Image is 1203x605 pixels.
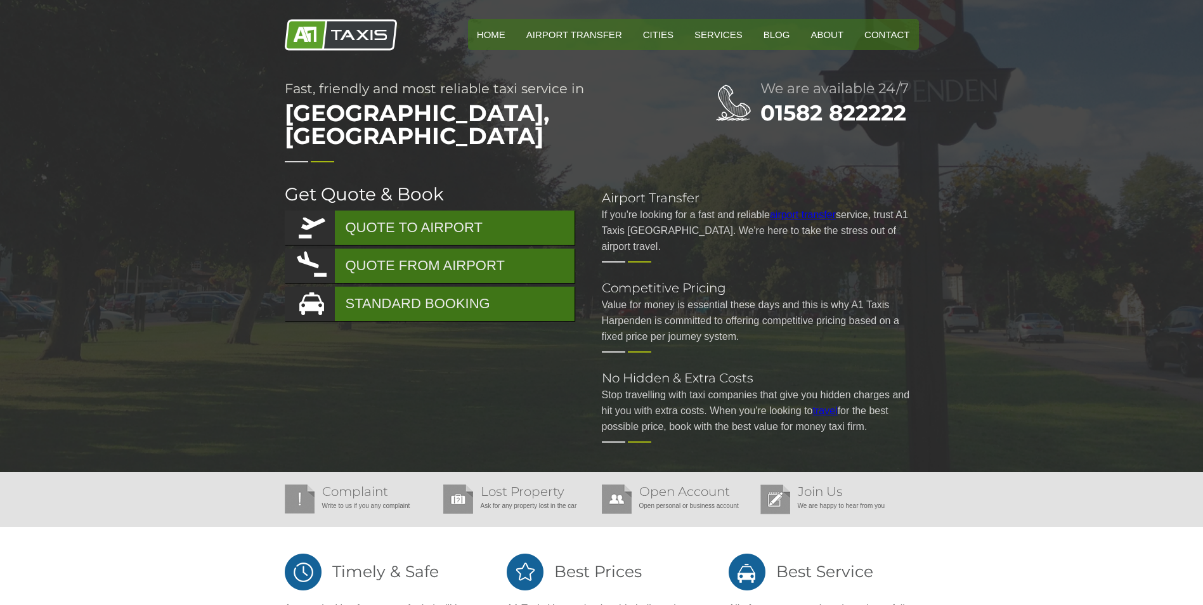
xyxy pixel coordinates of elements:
a: Lost Property [481,484,564,499]
p: Ask for any property lost in the car [443,498,595,514]
h1: Fast, friendly and most reliable taxi service in [285,82,665,153]
p: Write to us if you any complaint [285,498,437,514]
img: A1 Taxis [285,19,397,51]
img: Lost Property [443,485,473,514]
a: Blog [755,19,799,50]
a: STANDARD BOOKING [285,287,575,321]
h2: Best Service [729,552,919,591]
p: If you're looking for a fast and reliable service, trust A1 Taxis [GEOGRAPHIC_DATA]. We're here t... [602,207,919,254]
a: About [802,19,852,50]
a: Contact [855,19,918,50]
a: Cities [634,19,682,50]
a: airport transfer [770,209,836,220]
img: Open Account [602,485,632,514]
a: QUOTE FROM AIRPORT [285,249,575,283]
p: Stop travelling with taxi companies that give you hidden charges and hit you with extra costs. Wh... [602,387,919,434]
a: Services [686,19,751,50]
p: We are happy to hear from you [760,498,913,514]
img: Join Us [760,485,790,514]
h2: Timely & Safe [285,552,475,591]
span: [GEOGRAPHIC_DATA], [GEOGRAPHIC_DATA] [285,95,665,153]
h2: Competitive Pricing [602,282,919,294]
h2: Get Quote & Book [285,185,576,203]
a: HOME [468,19,514,50]
a: Join Us [798,484,843,499]
a: travel [813,405,838,416]
p: Value for money is essential these days and this is why A1 Taxis Harpenden is committed to offeri... [602,297,919,344]
a: Airport Transfer [517,19,631,50]
h2: Best Prices [507,552,697,591]
a: Open Account [639,484,730,499]
h2: We are available 24/7 [760,82,919,96]
h2: Airport Transfer [602,192,919,204]
a: QUOTE TO AIRPORT [285,211,575,245]
p: Open personal or business account [602,498,754,514]
h2: No Hidden & Extra Costs [602,372,919,384]
a: 01582 822222 [760,100,906,126]
a: Complaint [322,484,388,499]
img: Complaint [285,485,315,514]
